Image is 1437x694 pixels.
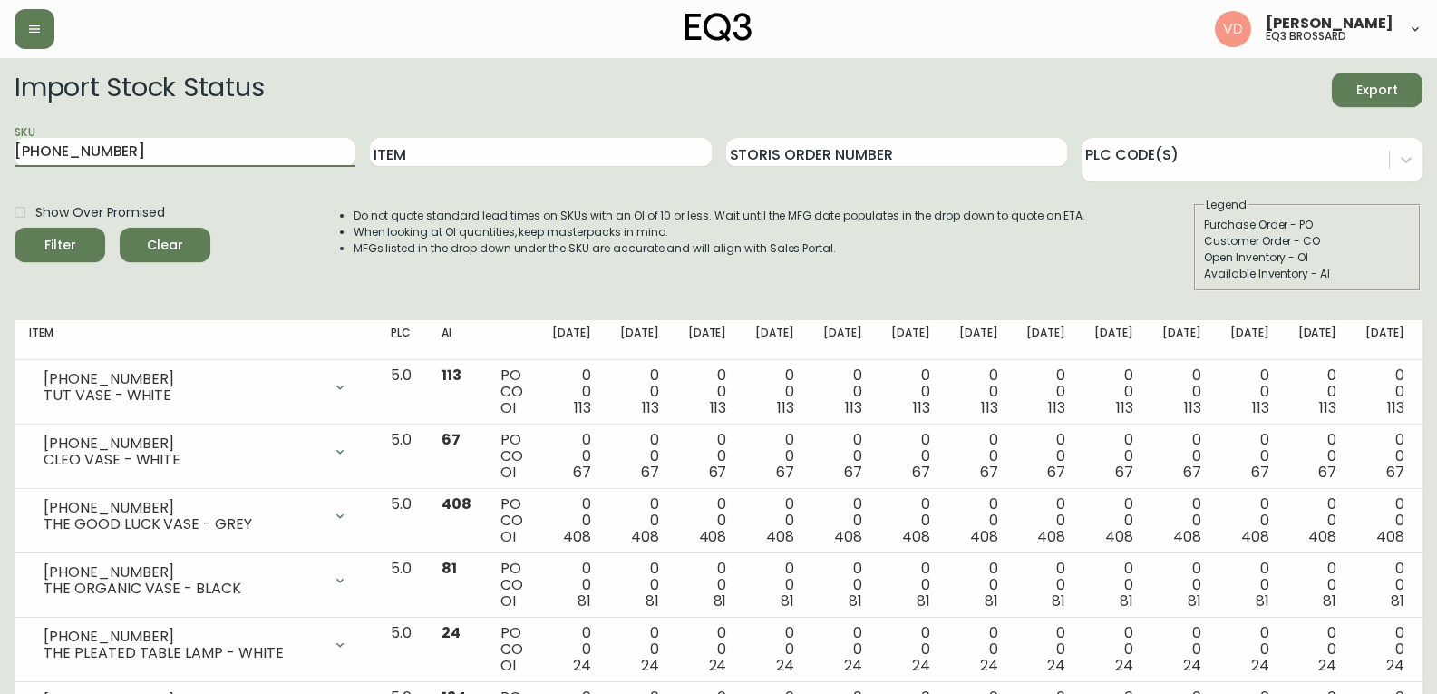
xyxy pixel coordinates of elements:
[1318,462,1336,483] span: 67
[1162,367,1201,416] div: 0 0
[985,591,998,611] span: 81
[1188,591,1201,611] span: 81
[1162,561,1201,610] div: 0 0
[620,367,659,416] div: 0 0
[891,625,930,674] div: 0 0
[44,234,76,257] div: Filter
[1319,397,1336,418] span: 113
[1094,367,1133,416] div: 0 0
[563,526,591,547] span: 408
[552,625,591,674] div: 0 0
[1332,73,1422,107] button: Export
[1284,320,1352,360] th: [DATE]
[1115,462,1133,483] span: 67
[29,367,362,407] div: [PHONE_NUMBER]TUT VASE - WHITE
[442,494,471,514] span: 408
[641,655,659,676] span: 24
[688,625,727,674] div: 0 0
[877,320,945,360] th: [DATE]
[980,462,998,483] span: 67
[500,561,523,610] div: PO CO
[442,558,457,579] span: 81
[902,526,930,547] span: 408
[845,397,862,418] span: 113
[959,625,998,674] div: 0 0
[573,462,591,483] span: 67
[376,425,427,489] td: 5.0
[500,526,516,547] span: OI
[714,591,727,611] span: 81
[1120,591,1133,611] span: 81
[1266,16,1393,31] span: [PERSON_NAME]
[709,655,727,676] span: 24
[959,367,998,416] div: 0 0
[823,625,862,674] div: 0 0
[500,367,523,416] div: PO CO
[354,240,1086,257] li: MFGs listed in the drop down under the SKU are accurate and will align with Sales Portal.
[1204,217,1411,233] div: Purchase Order - PO
[442,429,461,450] span: 67
[1230,432,1269,481] div: 0 0
[500,591,516,611] span: OI
[552,432,591,481] div: 0 0
[354,224,1086,240] li: When looking at OI quantities, keep masterpacks in mind.
[1094,432,1133,481] div: 0 0
[891,432,930,481] div: 0 0
[44,387,322,404] div: TUT VASE - WHITE
[781,591,794,611] span: 81
[1026,561,1065,610] div: 0 0
[1026,625,1065,674] div: 0 0
[500,432,523,481] div: PO CO
[427,320,486,360] th: AI
[1251,655,1269,676] span: 24
[959,496,998,545] div: 0 0
[120,228,210,262] button: Clear
[29,496,362,536] div: [PHONE_NUMBER]THE GOOD LUCK VASE - GREY
[1204,233,1411,249] div: Customer Order - CO
[1094,561,1133,610] div: 0 0
[844,462,862,483] span: 67
[688,432,727,481] div: 0 0
[552,367,591,416] div: 0 0
[777,397,794,418] span: 113
[1026,496,1065,545] div: 0 0
[44,371,322,387] div: [PHONE_NUMBER]
[44,581,322,597] div: THE ORGANIC VASE - BLACK
[1351,320,1419,360] th: [DATE]
[674,320,742,360] th: [DATE]
[1204,266,1411,282] div: Available Inventory - AI
[1387,397,1404,418] span: 113
[35,203,165,222] span: Show Over Promised
[1365,561,1404,610] div: 0 0
[1346,79,1408,102] span: Export
[578,591,591,611] span: 81
[1365,432,1404,481] div: 0 0
[1105,526,1133,547] span: 408
[1148,320,1216,360] th: [DATE]
[1080,320,1148,360] th: [DATE]
[959,432,998,481] div: 0 0
[755,496,794,545] div: 0 0
[1376,526,1404,547] span: 408
[1298,561,1337,610] div: 0 0
[15,228,105,262] button: Filter
[500,397,516,418] span: OI
[809,320,877,360] th: [DATE]
[1266,31,1346,42] h5: eq3 brossard
[844,655,862,676] span: 24
[912,655,930,676] span: 24
[776,655,794,676] span: 24
[741,320,809,360] th: [DATE]
[44,435,322,452] div: [PHONE_NUMBER]
[641,462,659,483] span: 67
[823,432,862,481] div: 0 0
[1048,397,1065,418] span: 113
[606,320,674,360] th: [DATE]
[1047,462,1065,483] span: 67
[1204,197,1248,213] legend: Legend
[1256,591,1269,611] span: 81
[834,526,862,547] span: 408
[1230,367,1269,416] div: 0 0
[1365,496,1404,545] div: 0 0
[1115,655,1133,676] span: 24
